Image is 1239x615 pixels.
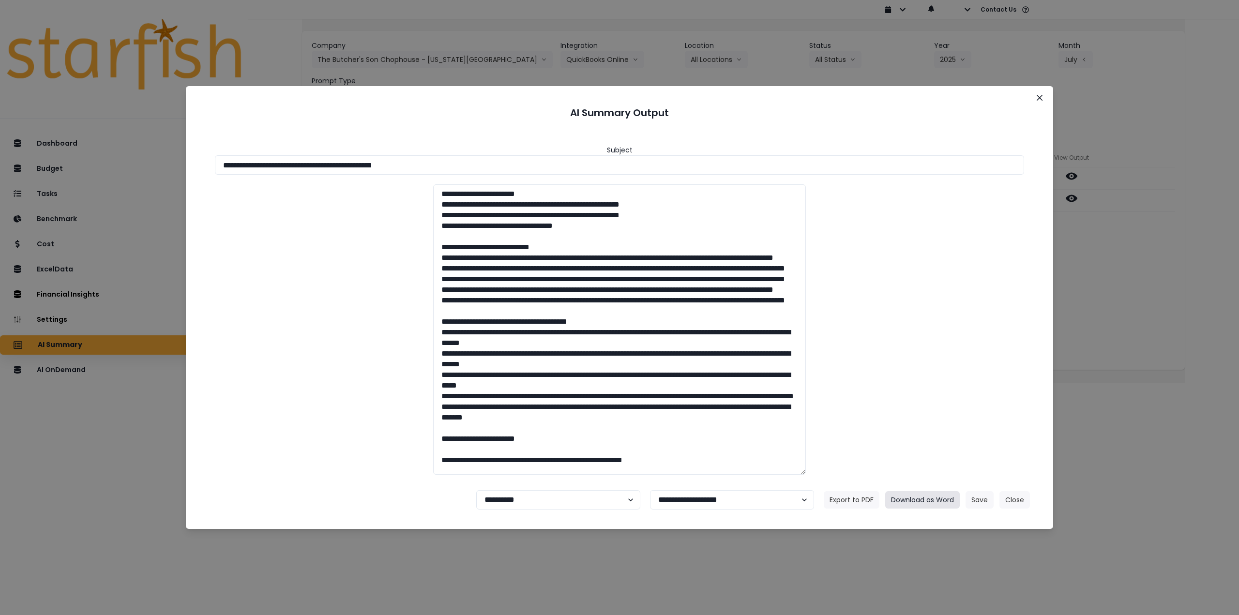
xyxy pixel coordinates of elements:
[885,491,960,509] button: Download as Word
[999,491,1030,509] button: Close
[1032,90,1047,105] button: Close
[966,491,994,509] button: Save
[197,98,1042,128] header: AI Summary Output
[824,491,879,509] button: Export to PDF
[607,145,633,155] header: Subject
